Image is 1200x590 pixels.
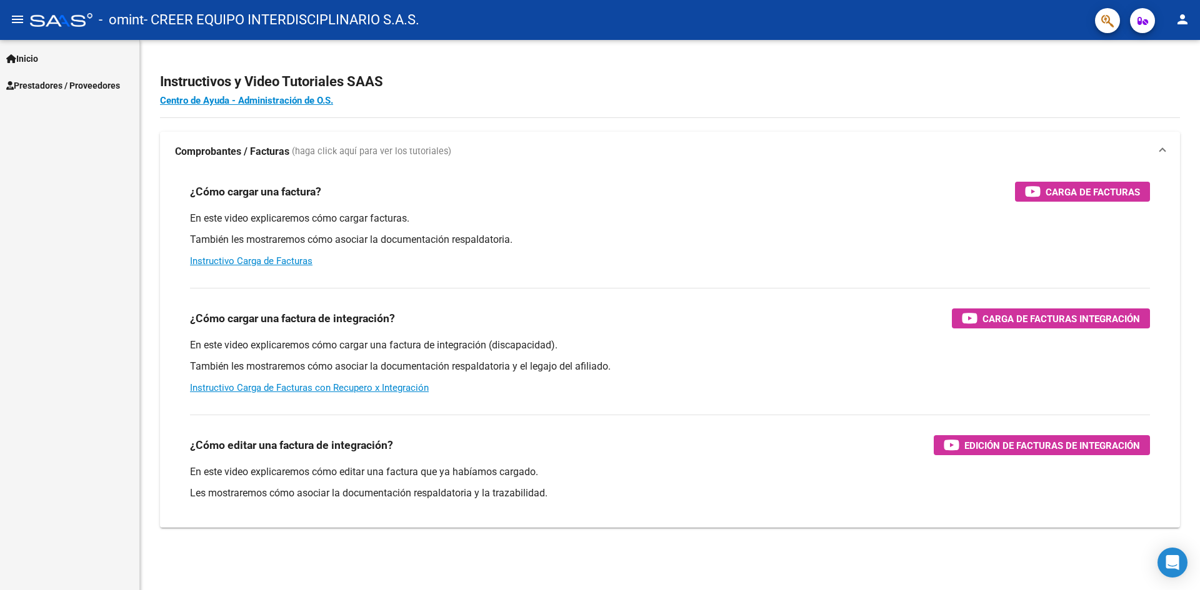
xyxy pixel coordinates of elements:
[6,79,120,92] span: Prestadores / Proveedores
[6,52,38,66] span: Inicio
[1175,12,1190,27] mat-icon: person
[190,183,321,200] h3: ¿Cómo cargar una factura?
[190,486,1150,500] p: Les mostraremos cómo asociar la documentación respaldatoria y la trazabilidad.
[190,212,1150,225] p: En este video explicaremos cómo cargar facturas.
[190,310,395,327] h3: ¿Cómo cargar una factura de integración?
[1046,184,1140,200] span: Carga de Facturas
[190,338,1150,352] p: En este video explicaremos cómo cargar una factura de integración (discapacidad).
[10,12,25,27] mat-icon: menu
[175,145,289,159] strong: Comprobantes / Facturas
[952,308,1150,328] button: Carga de Facturas Integración
[160,95,333,106] a: Centro de Ayuda - Administración de O.S.
[292,145,451,159] span: (haga click aquí para ver los tutoriales)
[190,360,1150,373] p: También les mostraremos cómo asociar la documentación respaldatoria y el legajo del afiliado.
[190,382,429,393] a: Instructivo Carga de Facturas con Recupero x Integración
[160,172,1180,528] div: Comprobantes / Facturas (haga click aquí para ver los tutoriales)
[144,6,419,34] span: - CREER EQUIPO INTERDISCIPLINARIO S.A.S.
[190,233,1150,247] p: También les mostraremos cómo asociar la documentación respaldatoria.
[190,436,393,454] h3: ¿Cómo editar una factura de integración?
[964,438,1140,453] span: Edición de Facturas de integración
[1157,548,1187,578] div: Open Intercom Messenger
[160,70,1180,94] h2: Instructivos y Video Tutoriales SAAS
[190,255,312,267] a: Instructivo Carga de Facturas
[99,6,144,34] span: - omint
[160,132,1180,172] mat-expansion-panel-header: Comprobantes / Facturas (haga click aquí para ver los tutoriales)
[190,465,1150,479] p: En este video explicaremos cómo editar una factura que ya habíamos cargado.
[982,311,1140,327] span: Carga de Facturas Integración
[1015,182,1150,202] button: Carga de Facturas
[934,435,1150,455] button: Edición de Facturas de integración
